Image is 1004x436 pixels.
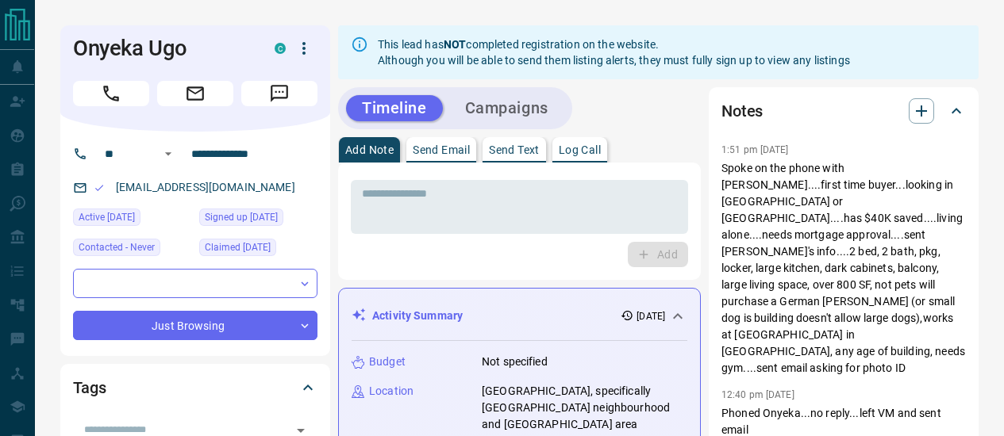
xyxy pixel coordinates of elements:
p: Add Note [345,144,394,155]
p: 12:40 pm [DATE] [721,389,794,400]
div: Just Browsing [73,311,317,340]
div: Fri Sep 26 2025 [199,208,317,231]
div: Activity Summary[DATE] [352,301,687,331]
a: [EMAIL_ADDRESS][DOMAIN_NAME] [116,181,295,193]
span: Call [73,81,149,106]
svg: Email Valid [94,182,105,193]
div: Fri Sep 26 2025 [199,239,317,261]
p: Activity Summary [372,308,463,324]
p: Send Email [413,144,470,155]
h2: Tags [73,375,106,400]
span: Contacted - Never [79,239,155,255]
p: [DATE] [637,309,665,323]
h2: Notes [721,98,763,124]
span: Message [241,81,317,106]
p: Log Call [559,144,601,155]
button: Campaigns [449,95,564,121]
span: Signed up [DATE] [205,209,278,225]
p: [GEOGRAPHIC_DATA], specifically [GEOGRAPHIC_DATA] neighbourhood and [GEOGRAPHIC_DATA] area [482,383,687,433]
button: Timeline [346,95,443,121]
div: This lead has completed registration on the website. Although you will be able to send them listi... [378,30,850,75]
h1: Onyeka Ugo [73,36,251,61]
p: 1:51 pm [DATE] [721,144,789,155]
p: Not specified [482,354,548,370]
span: Active [DATE] [79,209,135,225]
p: Budget [369,354,406,370]
div: condos.ca [275,43,286,54]
p: Location [369,383,414,400]
strong: NOT [444,38,466,51]
p: Send Text [489,144,540,155]
button: Open [159,144,178,163]
p: Spoke on the phone with [PERSON_NAME]....first time buyer...looking in [GEOGRAPHIC_DATA] or [GEOG... [721,160,966,377]
div: Notes [721,92,966,130]
span: Claimed [DATE] [205,239,271,255]
div: Tags [73,369,317,407]
span: Email [157,81,233,106]
div: Fri Sep 26 2025 [73,208,191,231]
